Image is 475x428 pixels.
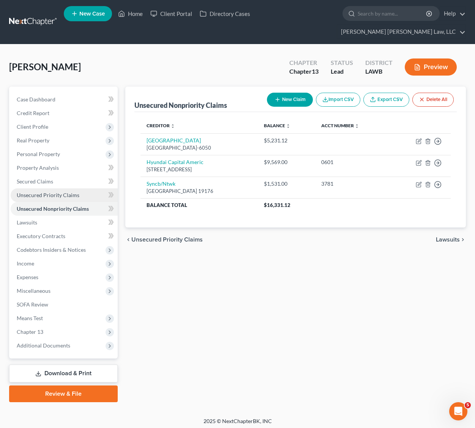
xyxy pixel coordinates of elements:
[11,298,118,311] a: SOFA Review
[264,202,290,208] span: $16,331.12
[321,158,383,166] div: 0601
[17,301,48,308] span: SOFA Review
[11,216,118,229] a: Lawsuits
[11,161,118,175] a: Property Analysis
[17,123,48,130] span: Client Profile
[17,315,43,321] span: Means Test
[331,67,353,76] div: Lead
[17,178,53,185] span: Secured Claims
[17,192,79,198] span: Unsecured Priority Claims
[9,365,118,382] a: Download & Print
[264,180,309,188] div: $1,531.00
[11,106,118,120] a: Credit Report
[358,6,427,21] input: Search by name...
[17,96,55,103] span: Case Dashboard
[147,7,196,21] a: Client Portal
[363,93,409,107] a: Export CSV
[17,260,34,267] span: Income
[11,229,118,243] a: Executory Contracts
[449,402,467,420] iframe: Intercom live chat
[365,58,393,67] div: District
[337,25,466,39] a: [PERSON_NAME] [PERSON_NAME] Law, LLC
[196,7,254,21] a: Directory Cases
[405,58,457,76] button: Preview
[289,58,319,67] div: Chapter
[125,237,131,243] i: chevron_left
[134,101,227,110] div: Unsecured Nonpriority Claims
[79,11,105,17] span: New Case
[17,274,38,280] span: Expenses
[436,237,466,243] button: Lawsuits chevron_right
[17,164,59,171] span: Property Analysis
[11,188,118,202] a: Unsecured Priority Claims
[365,67,393,76] div: LAWB
[286,124,290,128] i: unfold_more
[264,137,309,144] div: $5,231.12
[17,151,60,157] span: Personal Property
[11,202,118,216] a: Unsecured Nonpriority Claims
[140,198,258,212] th: Balance Total
[170,124,175,128] i: unfold_more
[147,166,252,173] div: [STREET_ADDRESS]
[267,93,313,107] button: New Claim
[17,219,37,226] span: Lawsuits
[17,110,49,116] span: Credit Report
[321,180,383,188] div: 3781
[9,385,118,402] a: Review & File
[412,93,454,107] button: Delete All
[125,237,203,243] button: chevron_left Unsecured Priority Claims
[321,123,359,128] a: Acct Number unfold_more
[17,287,50,294] span: Miscellaneous
[11,93,118,106] a: Case Dashboard
[147,188,252,195] div: [GEOGRAPHIC_DATA] 19176
[147,144,252,152] div: [GEOGRAPHIC_DATA]-6050
[465,402,471,408] span: 5
[147,137,201,144] a: [GEOGRAPHIC_DATA]
[355,124,359,128] i: unfold_more
[147,180,175,187] a: Syncb/Ntwk
[436,237,460,243] span: Lawsuits
[17,246,86,253] span: Codebtors Insiders & Notices
[289,67,319,76] div: Chapter
[331,58,353,67] div: Status
[147,159,204,165] a: Hyundai Capital Americ
[147,123,175,128] a: Creditor unfold_more
[460,237,466,243] i: chevron_right
[9,61,81,72] span: [PERSON_NAME]
[264,158,309,166] div: $9,569.00
[17,205,89,212] span: Unsecured Nonpriority Claims
[17,342,70,349] span: Additional Documents
[440,7,466,21] a: Help
[17,233,65,239] span: Executory Contracts
[17,329,43,335] span: Chapter 13
[114,7,147,21] a: Home
[312,68,319,75] span: 13
[316,93,360,107] button: Import CSV
[11,175,118,188] a: Secured Claims
[264,123,290,128] a: Balance unfold_more
[17,137,49,144] span: Real Property
[131,237,203,243] span: Unsecured Priority Claims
